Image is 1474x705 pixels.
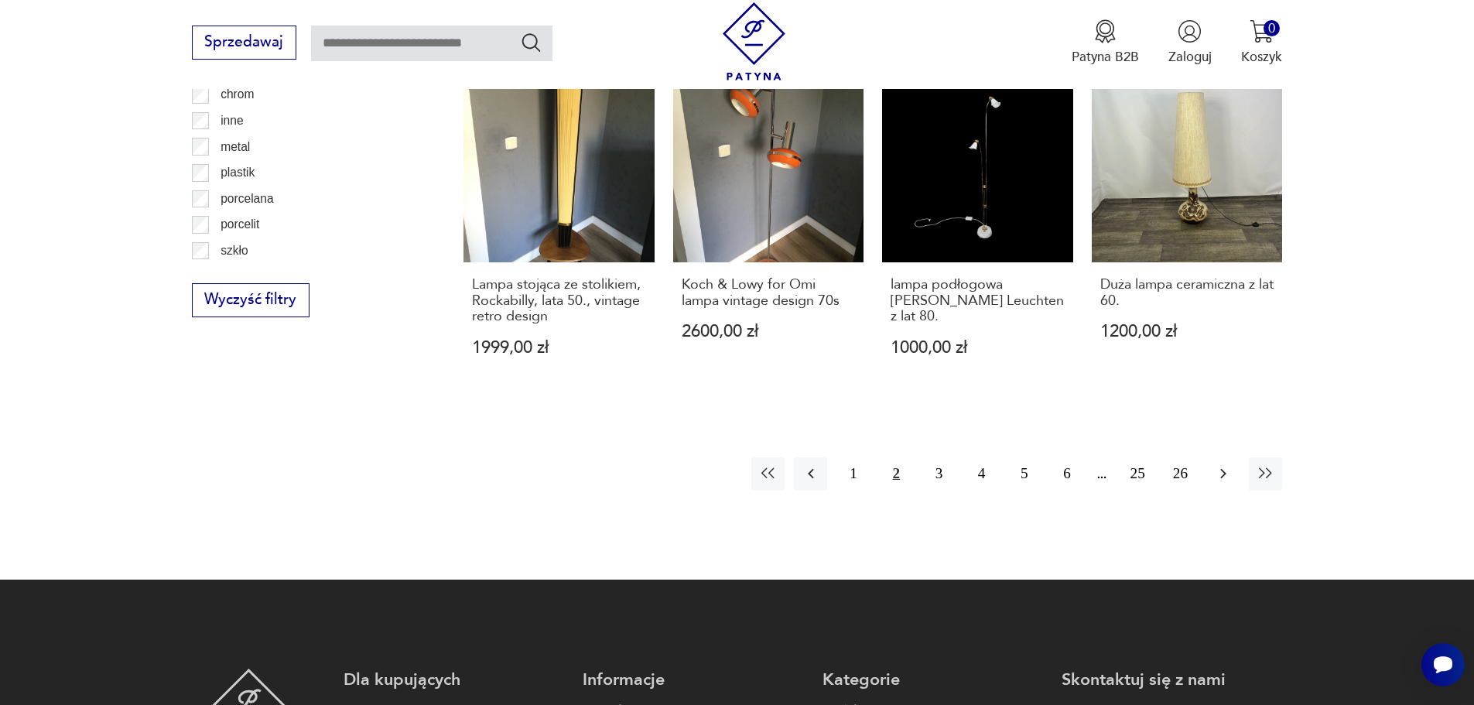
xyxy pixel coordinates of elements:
[221,137,250,157] p: metal
[472,340,646,356] p: 1999,00 zł
[221,163,255,183] p: plastik
[922,457,956,491] button: 3
[1164,457,1197,491] button: 26
[463,72,655,392] a: Lampa stojąca ze stolikiem, Rockabilly, lata 50., vintage retro designLampa stojąca ze stolikiem,...
[221,111,243,131] p: inne
[1178,19,1202,43] img: Ikonka użytkownika
[822,669,1043,691] p: Kategorie
[1168,19,1212,66] button: Zaloguj
[221,241,248,261] p: szkło
[221,189,274,209] p: porcelana
[1093,19,1117,43] img: Ikona medalu
[1092,72,1283,392] a: Duża lampa ceramiczna z lat 60.Duża lampa ceramiczna z lat 60.1200,00 zł
[1241,19,1282,66] button: 0Koszyk
[192,26,296,60] button: Sprzedawaj
[192,37,296,50] a: Sprzedawaj
[1121,457,1154,491] button: 25
[583,669,803,691] p: Informacje
[836,457,870,491] button: 1
[1050,457,1083,491] button: 6
[880,457,913,491] button: 2
[1100,277,1274,309] h3: Duża lampa ceramiczna z lat 60.
[520,31,542,53] button: Szukaj
[1072,19,1139,66] button: Patyna B2B
[1072,19,1139,66] a: Ikona medaluPatyna B2B
[1264,20,1280,36] div: 0
[1168,48,1212,66] p: Zaloguj
[1062,669,1282,691] p: Skontaktuj się z nami
[221,84,254,104] p: chrom
[882,72,1073,392] a: lampa podłogowa Kramer Leuchten z lat 80.lampa podłogowa [PERSON_NAME] Leuchten z lat 80.1000,00 zł
[1072,48,1139,66] p: Patyna B2B
[221,214,259,234] p: porcelit
[1100,323,1274,340] p: 1200,00 zł
[1421,643,1465,686] iframe: Smartsupp widget button
[682,323,856,340] p: 2600,00 zł
[891,277,1065,324] h3: lampa podłogowa [PERSON_NAME] Leuchten z lat 80.
[673,72,864,392] a: Koch & Lowy for Omi lampa vintage design 70sKoch & Lowy for Omi lampa vintage design 70s2600,00 zł
[1241,48,1282,66] p: Koszyk
[1007,457,1041,491] button: 5
[472,277,646,324] h3: Lampa stojąca ze stolikiem, Rockabilly, lata 50., vintage retro design
[682,277,856,309] h3: Koch & Lowy for Omi lampa vintage design 70s
[1250,19,1274,43] img: Ikona koszyka
[965,457,998,491] button: 4
[344,669,564,691] p: Dla kupujących
[715,2,793,80] img: Patyna - sklep z meblami i dekoracjami vintage
[891,340,1065,356] p: 1000,00 zł
[192,283,310,317] button: Wyczyść filtry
